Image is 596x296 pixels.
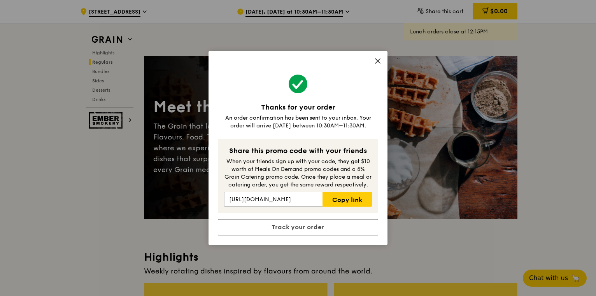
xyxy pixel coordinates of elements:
[224,145,372,156] div: Share this promo code with your friends
[323,192,372,207] a: Copy link
[218,219,378,235] a: Track your order
[218,114,378,130] div: An order confirmation has been sent to your inbox. Your order will arrive [DATE] between 10:30AM–...
[224,158,372,189] div: When your friends sign up with your code, they get $10 worth of Meals On Demand promo codes and a...
[218,102,378,113] div: Thanks for your order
